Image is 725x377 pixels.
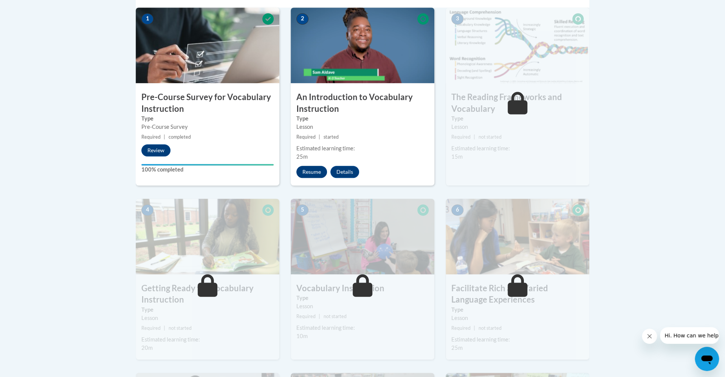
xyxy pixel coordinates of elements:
[296,204,308,216] span: 5
[323,134,338,140] span: started
[296,166,327,178] button: Resume
[451,153,463,160] span: 15m
[695,347,719,371] iframe: Button to launch messaging window
[451,306,584,314] label: Type
[168,325,191,331] span: not started
[451,325,471,331] span: Required
[446,283,589,306] h3: Facilitate Rich and Varied Language Experiences
[291,8,434,83] img: Course Image
[141,204,153,216] span: 4
[660,327,719,344] iframe: Message from company
[164,134,165,140] span: |
[141,325,161,331] span: Required
[451,345,463,351] span: 25m
[446,91,589,115] h3: The Reading Frameworks and Vocabulary
[296,324,429,332] div: Estimated learning time:
[323,314,346,319] span: not started
[141,335,274,344] div: Estimated learning time:
[451,204,463,216] span: 6
[296,114,429,123] label: Type
[141,13,153,25] span: 1
[136,8,279,83] img: Course Image
[296,302,429,311] div: Lesson
[141,144,170,156] button: Review
[141,123,274,131] div: Pre-Course Survey
[451,13,463,25] span: 3
[451,114,584,123] label: Type
[141,314,274,322] div: Lesson
[296,294,429,302] label: Type
[446,8,589,83] img: Course Image
[291,283,434,294] h3: Vocabulary Instruction
[451,134,471,140] span: Required
[291,91,434,115] h3: An Introduction to Vocabulary Instruction
[296,13,308,25] span: 2
[446,199,589,274] img: Course Image
[478,325,501,331] span: not started
[296,333,308,339] span: 10m
[478,134,501,140] span: not started
[330,166,359,178] button: Details
[474,325,475,331] span: |
[164,325,165,331] span: |
[141,164,274,165] div: Your progress
[141,114,274,123] label: Type
[474,134,475,140] span: |
[296,144,429,153] div: Estimated learning time:
[296,153,308,160] span: 25m
[296,123,429,131] div: Lesson
[136,199,279,274] img: Course Image
[5,5,61,11] span: Hi. How can we help?
[291,199,434,274] img: Course Image
[168,134,191,140] span: completed
[451,314,584,322] div: Lesson
[141,165,274,174] label: 100% completed
[642,329,657,344] iframe: Close message
[296,314,316,319] span: Required
[451,144,584,153] div: Estimated learning time:
[141,306,274,314] label: Type
[319,134,320,140] span: |
[141,134,161,140] span: Required
[136,283,279,306] h3: Getting Ready for Vocabulary Instruction
[296,134,316,140] span: Required
[141,345,153,351] span: 20m
[136,91,279,115] h3: Pre-Course Survey for Vocabulary Instruction
[451,123,584,131] div: Lesson
[319,314,320,319] span: |
[451,335,584,344] div: Estimated learning time:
